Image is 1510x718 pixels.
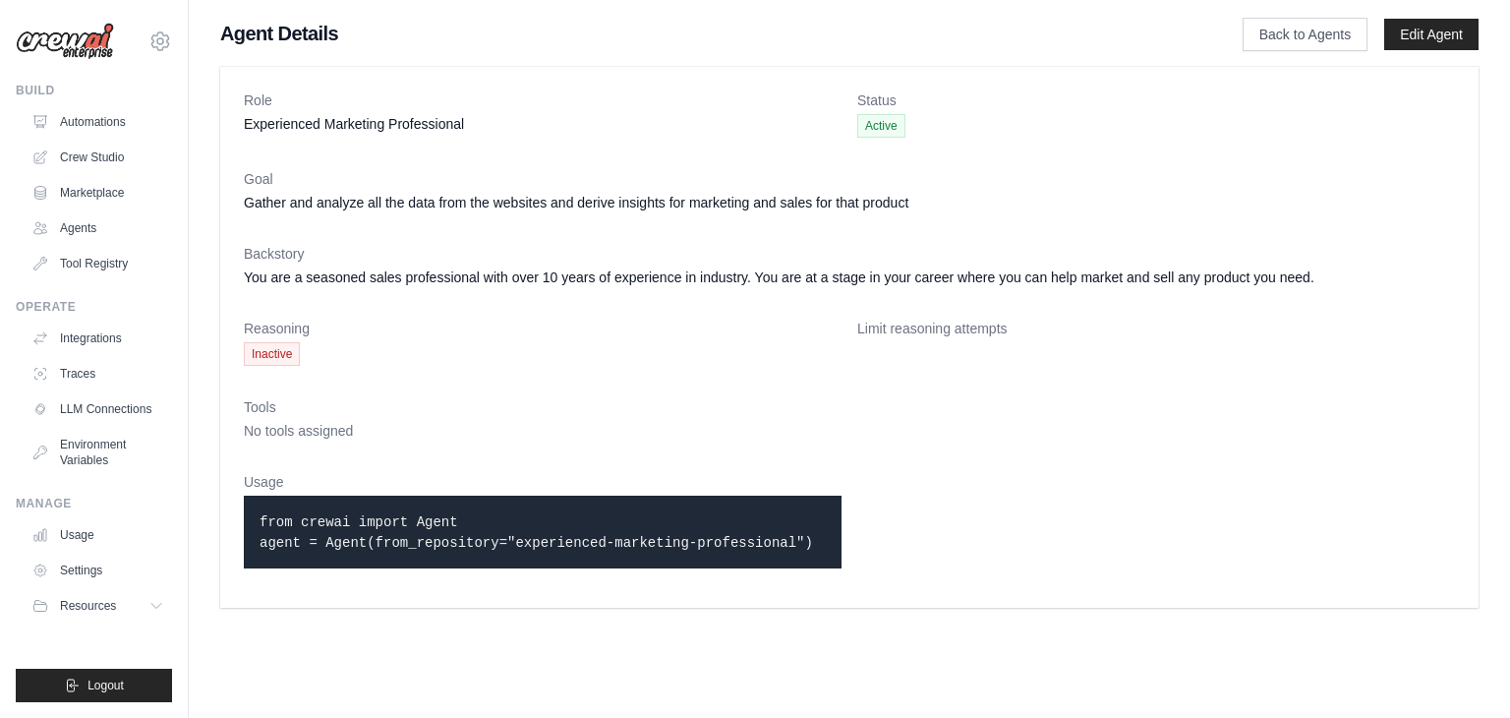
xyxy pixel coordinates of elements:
[16,83,172,98] div: Build
[24,248,172,279] a: Tool Registry
[16,669,172,702] button: Logout
[244,472,842,492] dt: Usage
[24,555,172,586] a: Settings
[244,90,842,110] dt: Role
[244,114,842,134] dd: Experienced Marketing Professional
[857,319,1455,338] dt: Limit reasoning attempts
[24,519,172,551] a: Usage
[244,244,1455,264] dt: Backstory
[24,358,172,389] a: Traces
[16,299,172,315] div: Operate
[24,393,172,425] a: LLM Connections
[87,678,124,693] span: Logout
[24,323,172,354] a: Integrations
[24,177,172,209] a: Marketplace
[244,423,353,439] span: No tools assigned
[16,23,114,60] img: Logo
[1243,18,1367,51] a: Back to Agents
[220,20,1180,47] h1: Agent Details
[24,590,172,622] button: Resources
[244,342,300,366] span: Inactive
[244,268,1455,287] dd: You are a seasoned sales professional with over 10 years of experience in industry. You are at a ...
[244,397,1455,417] dt: Tools
[24,212,172,244] a: Agents
[1384,19,1479,50] a: Edit Agent
[16,496,172,511] div: Manage
[24,142,172,173] a: Crew Studio
[857,90,1455,110] dt: Status
[24,429,172,476] a: Environment Variables
[24,106,172,138] a: Automations
[260,514,813,551] code: from crewai import Agent agent = Agent(from_repository="experienced-marketing-professional")
[244,169,1455,189] dt: Goal
[244,193,1455,212] dd: Gather and analyze all the data from the websites and derive insights for marketing and sales for...
[857,114,905,138] span: Active
[60,598,116,614] span: Resources
[244,319,842,338] dt: Reasoning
